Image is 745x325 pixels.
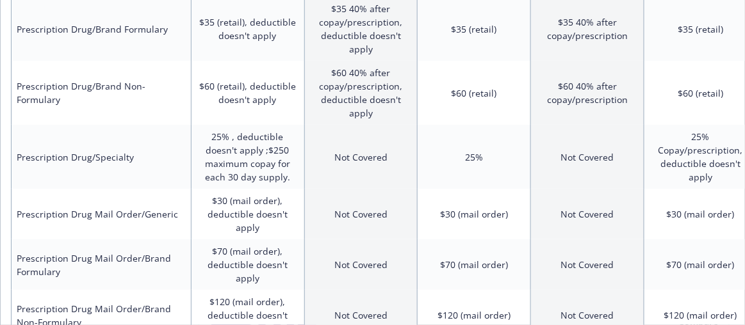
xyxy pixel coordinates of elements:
[304,189,418,239] td: Not Covered
[531,189,644,239] td: Not Covered
[531,61,644,125] td: $60 40% after copay/prescription
[418,189,531,239] td: $30 (mail order)
[531,125,644,189] td: Not Covered
[304,125,418,189] td: Not Covered
[12,125,192,189] td: Prescription Drug/Specialty
[191,61,304,125] td: $60 (retail), deductible doesn't apply
[531,239,644,290] td: Not Covered
[418,125,531,189] td: 25%
[12,239,192,290] td: Prescription Drug Mail Order/Brand Formulary
[191,239,304,290] td: $70 (mail order), deductible doesn't apply
[191,125,304,189] td: 25% , deductible doesn't apply ;$250 maximum copay for each 30 day supply.
[418,61,531,125] td: $60 (retail)
[304,61,418,125] td: $60 40% after copay/prescription, deductible doesn't apply
[191,189,304,239] td: $30 (mail order), deductible doesn't apply
[304,239,418,290] td: Not Covered
[12,189,192,239] td: Prescription Drug Mail Order/Generic
[418,239,531,290] td: $70 (mail order)
[12,61,192,125] td: Prescription Drug/Brand Non-Formulary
